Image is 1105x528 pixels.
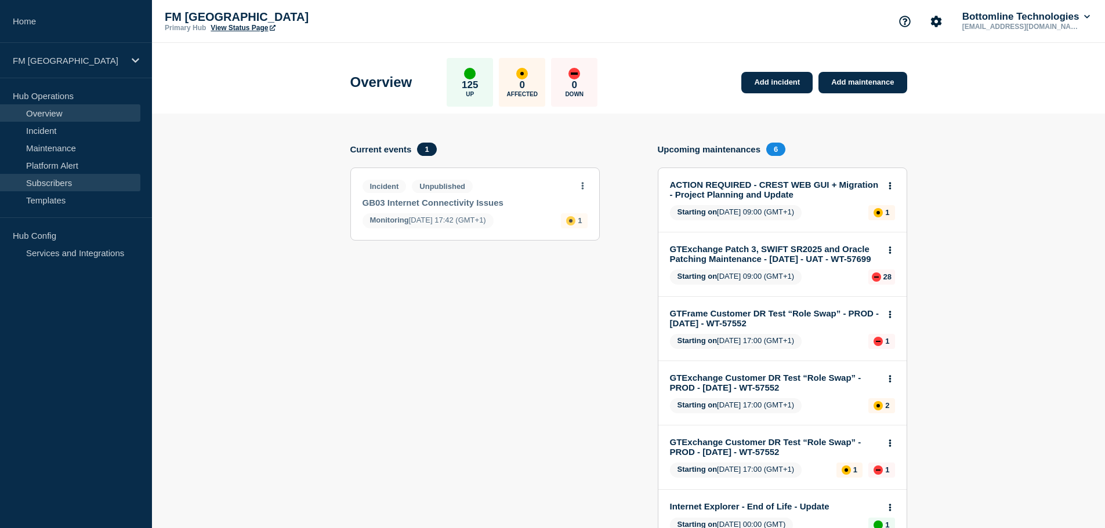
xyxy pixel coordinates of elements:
[874,208,883,217] div: affected
[165,10,397,24] p: FM [GEOGRAPHIC_DATA]
[872,272,881,282] div: down
[464,68,476,79] div: up
[520,79,525,91] p: 0
[883,272,892,281] p: 28
[678,400,718,409] span: Starting on
[165,24,206,32] p: Primary Hub
[874,337,883,346] div: down
[874,401,883,410] div: affected
[741,72,813,93] a: Add incident
[417,143,436,156] span: 1
[924,9,948,34] button: Account settings
[350,144,412,154] h4: Current events
[960,23,1081,31] p: [EMAIL_ADDRESS][DOMAIN_NAME]
[568,68,580,79] div: down
[678,465,718,474] span: Starting on
[578,216,582,225] p: 1
[462,79,478,91] p: 125
[363,198,572,207] a: GB03 Internet Connectivity Issues
[566,216,575,225] div: affected
[960,11,1092,23] button: Bottomline Technologies
[885,208,889,217] p: 1
[363,180,407,193] span: Incident
[874,465,883,475] div: down
[885,337,889,345] p: 1
[670,308,879,328] a: GTFrame Customer DR Test “Role Swap” - PROD - [DATE] - WT-57552
[885,401,889,410] p: 2
[466,91,474,97] p: Up
[350,74,412,90] h1: Overview
[507,91,538,97] p: Affected
[370,216,409,224] span: Monitoring
[412,180,473,193] span: Unpublished
[818,72,907,93] a: Add maintenance
[516,68,528,79] div: affected
[842,465,851,475] div: affected
[658,144,761,154] h4: Upcoming maintenances
[670,398,802,413] span: [DATE] 17:00 (GMT+1)
[678,207,718,216] span: Starting on
[565,91,584,97] p: Down
[670,180,879,199] a: ACTION REQUIRED - CREST WEB GUI + Migration - Project Planning and Update
[211,24,275,32] a: View Status Page
[363,213,494,228] span: [DATE] 17:42 (GMT+1)
[670,463,802,478] span: [DATE] 17:00 (GMT+1)
[670,270,802,285] span: [DATE] 09:00 (GMT+1)
[893,9,917,34] button: Support
[670,501,879,511] a: Internet Explorer - End of Life - Update
[766,143,785,156] span: 6
[572,79,577,91] p: 0
[678,272,718,281] span: Starting on
[670,373,879,392] a: GTExchange Customer DR Test “Role Swap” - PROD - [DATE] - WT-57552
[670,437,879,457] a: GTExchange Customer DR Test “Role Swap” - PROD - [DATE] - WT-57552
[885,465,889,474] p: 1
[853,465,857,474] p: 1
[678,336,718,345] span: Starting on
[670,205,802,220] span: [DATE] 09:00 (GMT+1)
[670,244,879,264] a: GTExchange Patch 3, SWIFT SR2025 and Oracle Patching Maintenance - [DATE] - UAT - WT-57699
[13,56,124,65] p: FM [GEOGRAPHIC_DATA]
[670,334,802,349] span: [DATE] 17:00 (GMT+1)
